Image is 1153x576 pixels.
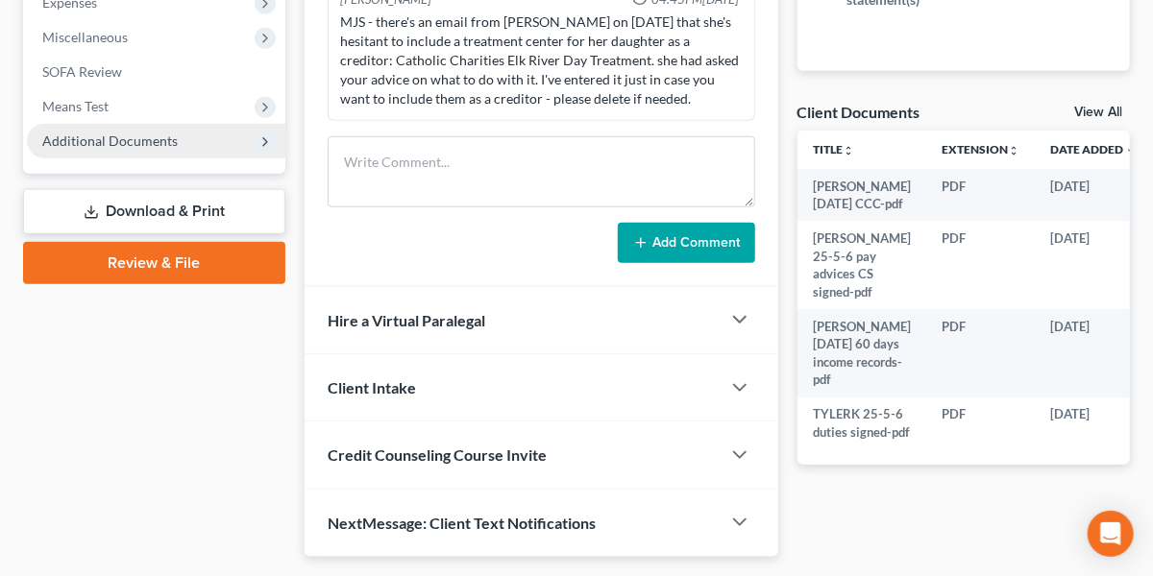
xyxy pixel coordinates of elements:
[328,311,485,329] span: Hire a Virtual Paralegal
[797,169,926,222] td: [PERSON_NAME] [DATE] CCC-pdf
[942,142,1019,156] a: Extensionunfold_more
[1035,169,1152,222] td: [DATE]
[23,242,285,284] a: Review & File
[23,189,285,234] a: Download & Print
[1125,145,1137,156] i: expand_more
[1035,221,1152,309] td: [DATE]
[42,98,109,114] span: Means Test
[27,55,285,89] a: SOFA Review
[926,397,1035,450] td: PDF
[1008,145,1019,156] i: unfold_more
[813,142,854,156] a: Titleunfold_more
[797,397,926,450] td: TYLERK 25-5-6 duties signed-pdf
[328,445,547,464] span: Credit Counseling Course Invite
[926,169,1035,222] td: PDF
[1035,309,1152,397] td: [DATE]
[1050,142,1137,156] a: Date Added expand_more
[42,29,128,45] span: Miscellaneous
[797,221,926,309] td: [PERSON_NAME] 25-5-6 pay advices CS signed-pdf
[42,132,178,149] span: Additional Documents
[843,145,854,156] i: unfold_more
[926,221,1035,309] td: PDF
[1088,511,1134,557] div: Open Intercom Messenger
[42,63,122,80] span: SOFA Review
[328,378,416,396] span: Client Intake
[926,309,1035,397] td: PDF
[1035,397,1152,450] td: [DATE]
[340,12,743,108] div: MJS - there's an email from [PERSON_NAME] on [DATE] that she's hesitant to include a treatment ce...
[618,223,755,263] button: Add Comment
[797,309,926,397] td: [PERSON_NAME] [DATE] 60 days income records-pdf
[797,102,920,122] div: Client Documents
[1074,106,1122,119] a: View All
[328,514,596,532] span: NextMessage: Client Text Notifications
